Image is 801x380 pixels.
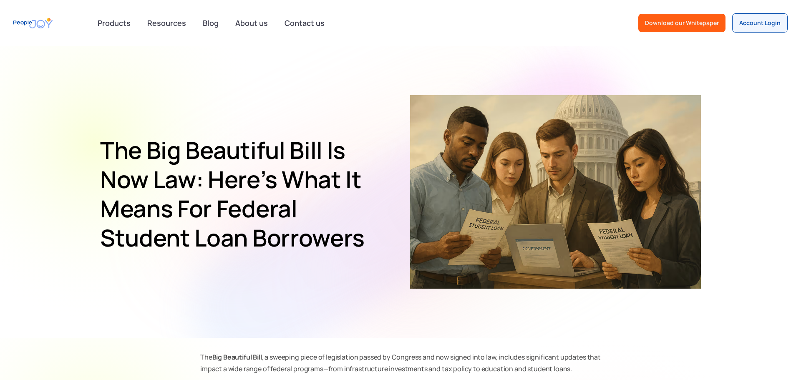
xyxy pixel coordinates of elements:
[142,14,191,32] a: Resources
[230,14,273,32] a: About us
[280,14,330,32] a: Contact us
[100,136,385,252] h1: The Big Beautiful Bill Is Now Law: Here’s What It Means for Federal Student Loan Borrowers
[212,352,262,362] strong: Big Beautiful Bill
[732,13,788,33] a: Account Login
[198,14,224,32] a: Blog
[739,19,781,27] div: Account Login
[410,46,701,338] img: A diverse group of four young professionals stands in front of the U.S. Capitol building, reviewi...
[13,14,53,33] a: home
[93,15,136,31] div: Products
[638,14,725,32] a: Download our Whitepaper
[200,351,601,375] p: The , a sweeping piece of legislation passed by Congress and now signed into law, includes signif...
[645,19,719,27] div: Download our Whitepaper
